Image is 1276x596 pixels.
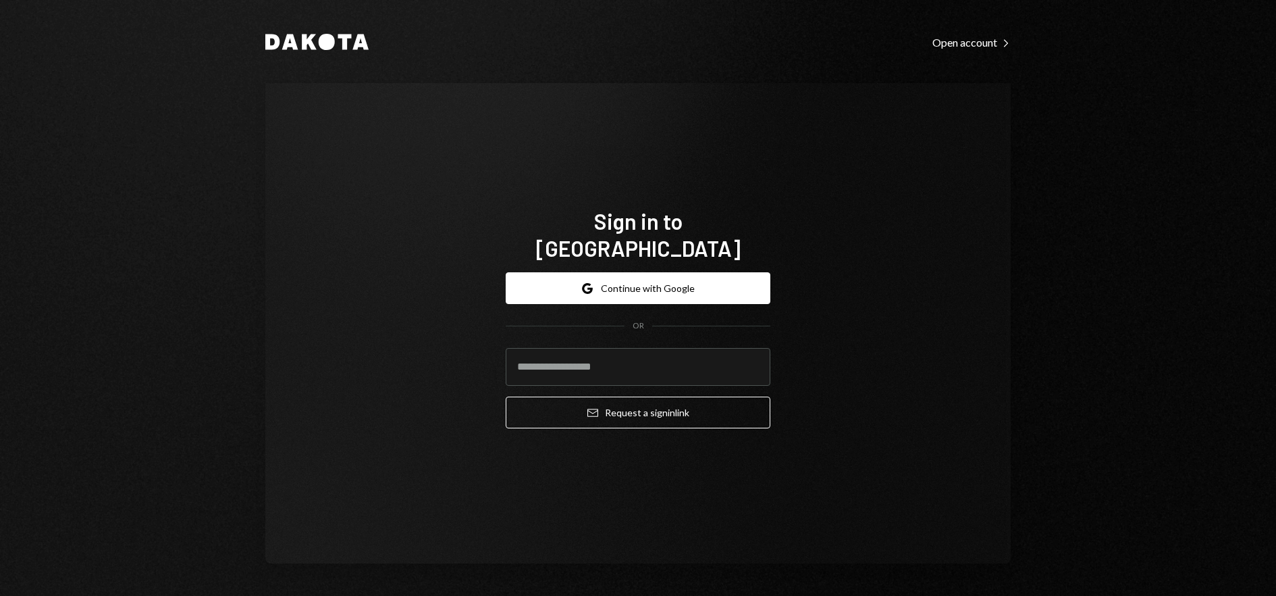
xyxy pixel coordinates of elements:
div: Open account [932,36,1011,49]
a: Open account [932,34,1011,49]
button: Request a signinlink [506,397,770,428]
h1: Sign in to [GEOGRAPHIC_DATA] [506,207,770,262]
div: OR [633,320,644,332]
button: Continue with Google [506,272,770,304]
